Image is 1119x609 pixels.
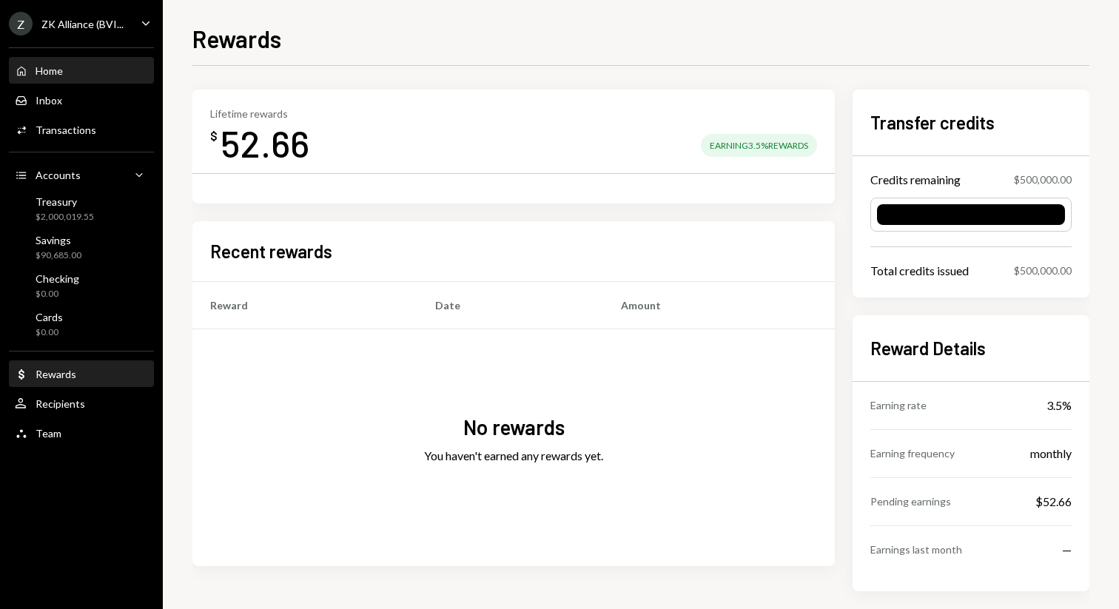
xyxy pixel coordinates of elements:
th: Date [417,282,604,329]
div: Treasury [36,195,94,208]
a: Treasury$2,000,019.55 [9,191,154,226]
div: Lifetime rewards [210,107,309,120]
th: Amount [603,282,835,329]
div: $90,685.00 [36,249,81,262]
a: Recipients [9,390,154,417]
div: Team [36,427,61,440]
div: $0.00 [36,288,79,300]
a: Inbox [9,87,154,113]
div: Earning 3.5% Rewards [701,134,817,157]
div: Inbox [36,94,62,107]
a: Rewards [9,360,154,387]
div: Pending earnings [870,494,951,509]
div: 3.5% [1046,397,1072,414]
div: $2,000,019.55 [36,211,94,223]
h2: Reward Details [870,336,1072,360]
div: Total credits issued [870,262,969,280]
th: Reward [192,282,417,329]
div: $52.66 [1035,493,1072,511]
div: Earning rate [870,397,927,413]
div: Accounts [36,169,81,181]
a: Checking$0.00 [9,268,154,303]
div: $500,000.00 [1014,263,1072,278]
div: $500,000.00 [1014,172,1072,187]
h1: Rewards [192,24,281,53]
div: Rewards [36,368,76,380]
a: Savings$90,685.00 [9,229,154,265]
div: Transactions [36,124,96,136]
a: Accounts [9,161,154,188]
div: monthly [1030,445,1072,462]
div: $ [210,129,218,144]
h2: Recent rewards [210,239,332,263]
div: You haven't earned any rewards yet. [424,447,603,465]
a: Cards$0.00 [9,306,154,342]
div: Earnings last month [870,542,962,557]
div: ZK Alliance (BVI... [41,18,124,30]
div: Checking [36,272,79,285]
a: Team [9,420,154,446]
div: $0.00 [36,326,63,339]
div: Earning frequency [870,445,955,461]
a: Transactions [9,116,154,143]
div: Savings [36,234,81,246]
div: — [1062,541,1072,559]
h2: Transfer credits [870,110,1072,135]
a: Home [9,57,154,84]
div: Cards [36,311,63,323]
div: Z [9,12,33,36]
div: 52.66 [221,120,309,166]
div: No rewards [463,413,565,442]
div: Recipients [36,397,85,410]
div: Credits remaining [870,171,961,189]
div: Home [36,64,63,77]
